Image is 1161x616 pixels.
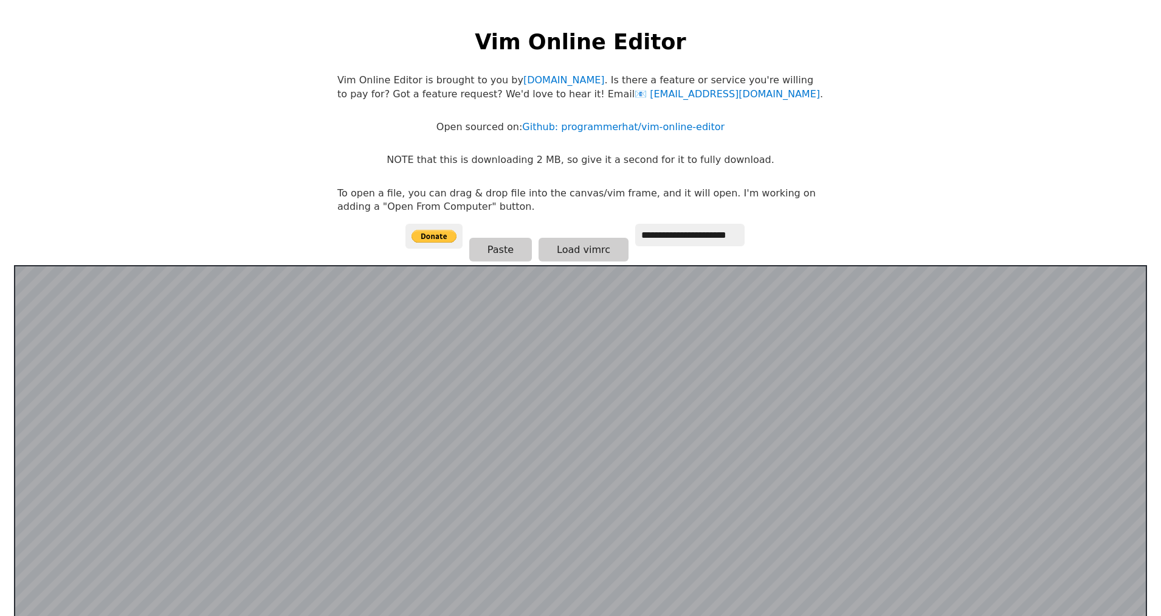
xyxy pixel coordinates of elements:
p: NOTE that this is downloading 2 MB, so give it a second for it to fully download. [387,153,774,167]
h1: Vim Online Editor [475,27,686,57]
button: Paste [469,238,532,261]
a: Github: programmerhat/vim-online-editor [522,121,725,133]
p: To open a file, you can drag & drop file into the canvas/vim frame, and it will open. I'm working... [337,187,824,214]
p: Open sourced on: [436,120,725,134]
a: [DOMAIN_NAME] [523,74,605,86]
p: Vim Online Editor is brought to you by . Is there a feature or service you're willing to pay for?... [337,74,824,101]
a: [EMAIL_ADDRESS][DOMAIN_NAME] [635,88,820,100]
button: Load vimrc [539,238,629,261]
